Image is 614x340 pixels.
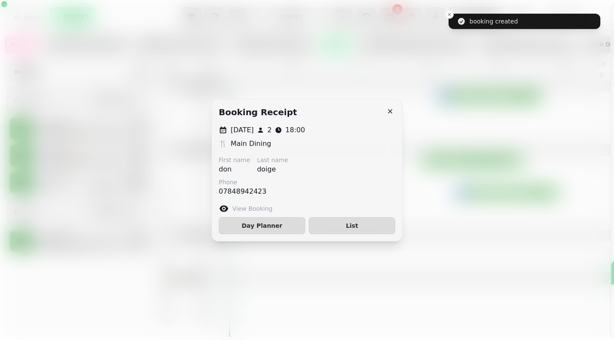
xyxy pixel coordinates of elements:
label: Last name [257,156,288,164]
span: List [316,223,388,229]
p: doige [257,164,288,174]
p: 07848942423 [219,186,266,197]
span: Day Planner [226,223,298,229]
p: [DATE] [231,125,254,135]
button: Day Planner [219,217,305,234]
label: First name [219,156,250,164]
p: don [219,164,250,174]
p: 18:00 [285,125,305,135]
h2: Booking receipt [219,106,297,118]
p: Main Dining [231,139,271,149]
label: View Booking [232,204,272,213]
button: List [309,217,395,234]
label: Phone [219,178,266,186]
p: 2 [267,125,272,135]
p: 🍴 [219,139,227,149]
